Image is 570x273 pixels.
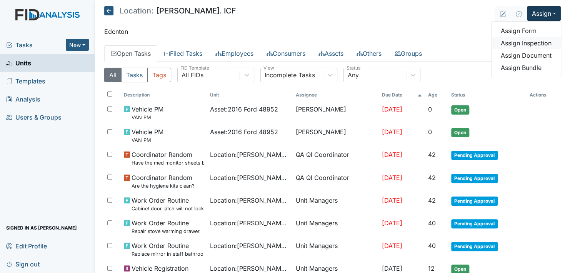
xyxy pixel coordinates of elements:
[121,68,148,82] button: Tasks
[132,173,195,190] span: Coordinator Random Are the hygiene kits clean?
[132,228,201,235] small: Repair stove warming drawer.
[210,241,290,250] span: Location : [PERSON_NAME]. ICF
[293,170,378,193] td: QA QI Coordinator
[6,75,45,87] span: Templates
[6,111,62,123] span: Users & Groups
[104,6,236,15] h5: [PERSON_NAME]. ICF
[451,219,498,228] span: Pending Approval
[6,240,47,252] span: Edit Profile
[6,57,31,69] span: Units
[425,88,448,102] th: Toggle SortBy
[428,219,436,227] span: 40
[121,88,207,102] th: Toggle SortBy
[428,174,436,181] span: 42
[104,68,171,82] div: Type filter
[451,128,469,137] span: Open
[6,93,40,105] span: Analysis
[388,45,428,62] a: Groups
[66,39,89,51] button: New
[260,45,312,62] a: Consumers
[210,264,290,273] span: Location : [PERSON_NAME]. ICF
[492,49,561,62] a: Assign Document
[210,127,278,136] span: Asset : 2016 Ford 48952
[6,222,77,234] span: Signed in as [PERSON_NAME]
[120,7,153,15] span: Location:
[293,147,378,170] td: QA QI Coordinator
[350,45,388,62] a: Others
[104,45,157,62] a: Open Tasks
[527,88,561,102] th: Actions
[451,196,498,206] span: Pending Approval
[382,242,402,250] span: [DATE]
[210,196,290,205] span: Location : [PERSON_NAME]. ICF
[428,151,436,158] span: 42
[265,70,315,80] div: Incomplete Tasks
[107,92,112,97] input: Toggle All Rows Selected
[210,218,290,228] span: Location : [PERSON_NAME]. ICF
[210,173,290,182] span: Location : [PERSON_NAME]. ICF
[348,70,359,80] div: Any
[312,45,350,62] a: Assets
[293,124,378,147] td: [PERSON_NAME]
[293,102,378,124] td: [PERSON_NAME]
[132,196,203,212] span: Work Order Routine Cabinet door latch will not lock.
[132,241,203,258] span: Work Order Routine Replace mirror in staff bathroom.
[451,174,498,183] span: Pending Approval
[147,68,171,82] button: Tags
[448,88,527,102] th: Toggle SortBy
[382,265,402,272] span: [DATE]
[492,62,561,74] a: Assign Bundle
[293,193,378,215] td: Unit Managers
[451,242,498,251] span: Pending Approval
[132,205,203,212] small: Cabinet door latch will not lock.
[6,258,40,270] span: Sign out
[382,151,402,158] span: [DATE]
[527,6,561,21] button: Assign
[382,219,402,227] span: [DATE]
[293,215,378,238] td: Unit Managers
[382,105,402,113] span: [DATE]
[382,174,402,181] span: [DATE]
[451,105,469,115] span: Open
[293,238,378,261] td: Unit Managers
[210,105,278,114] span: Asset : 2016 Ford 48952
[132,159,203,166] small: Have the med monitor sheets been filled out?
[428,265,435,272] span: 12
[104,68,122,82] button: All
[132,250,203,258] small: Replace mirror in staff bathroom.
[207,88,293,102] th: Toggle SortBy
[293,88,378,102] th: Assignee
[378,88,425,102] th: Toggle SortBy
[132,136,163,144] small: VAN PM
[492,37,561,49] a: Assign Inspection
[132,182,195,190] small: Are the hygiene kits clean?
[428,105,432,113] span: 0
[132,105,163,121] span: Vehicle PM VAN PM
[182,70,203,80] div: All FIDs
[382,196,402,204] span: [DATE]
[210,150,290,159] span: Location : [PERSON_NAME]. ICF
[451,151,498,160] span: Pending Approval
[428,242,436,250] span: 40
[132,150,203,166] span: Coordinator Random Have the med monitor sheets been filled out?
[104,27,561,36] p: Edenton
[6,40,66,50] a: Tasks
[157,45,209,62] a: Filed Tasks
[382,128,402,136] span: [DATE]
[132,218,201,235] span: Work Order Routine Repair stove warming drawer.
[428,128,432,136] span: 0
[132,127,163,144] span: Vehicle PM VAN PM
[428,196,436,204] span: 42
[492,25,561,37] a: Assign Form
[132,114,163,121] small: VAN PM
[209,45,260,62] a: Employees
